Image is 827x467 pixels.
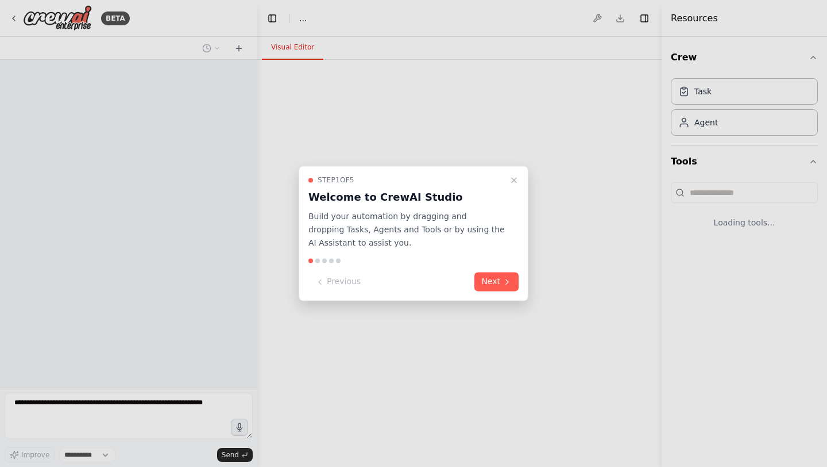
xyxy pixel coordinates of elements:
[308,273,368,292] button: Previous
[308,189,505,205] h3: Welcome to CrewAI Studio
[308,210,505,249] p: Build your automation by dragging and dropping Tasks, Agents and Tools or by using the AI Assista...
[474,273,519,292] button: Next
[318,175,354,185] span: Step 1 of 5
[264,10,280,26] button: Hide left sidebar
[507,173,521,187] button: Close walkthrough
